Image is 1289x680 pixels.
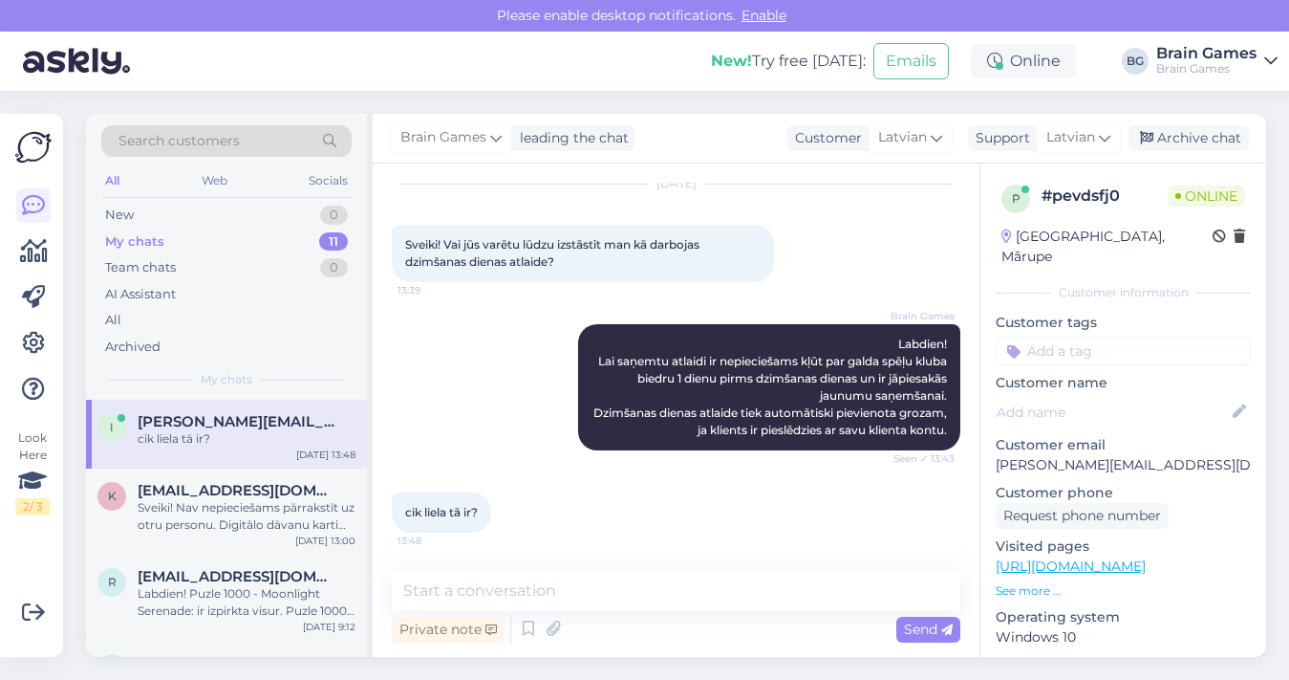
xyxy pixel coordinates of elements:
[105,285,176,304] div: AI Assistant
[996,558,1146,575] a: [URL][DOMAIN_NAME]
[105,338,161,357] div: Archived
[138,654,336,671] span: kalvis.kulackovskis@gmail.com
[972,44,1076,78] div: Online
[736,7,792,24] span: Enable
[996,627,1251,647] p: Windows 10
[997,402,1229,423] input: Add name
[878,127,927,148] span: Latvian
[405,237,702,269] span: Sveiki! Vai jūs varētu lūdzu izstāstīt man kā darbojas dzimšanas dienas atlaide?
[996,373,1251,393] p: Customer name
[105,232,164,252] div: My chats
[996,655,1251,675] p: Browser
[400,127,486,148] span: Brain Games
[996,503,1169,529] div: Request phone number
[711,50,866,73] div: Try free [DATE]:
[118,131,240,151] span: Search customers
[996,607,1251,627] p: Operating system
[711,52,752,70] b: New!
[968,128,1030,148] div: Support
[883,309,955,323] span: Brain Games
[15,129,52,165] img: Askly Logo
[1156,46,1257,61] div: Brain Games
[392,175,960,192] div: [DATE]
[996,313,1251,333] p: Customer tags
[105,206,134,225] div: New
[101,168,123,193] div: All
[1156,46,1278,77] a: Brain GamesBrain Games
[512,128,629,148] div: leading the chat
[883,451,955,466] span: Seen ✓ 13:43
[320,258,348,277] div: 0
[996,435,1251,455] p: Customer email
[405,505,478,519] span: cik liela tā ir?
[996,537,1251,557] p: Visited pages
[295,534,355,548] div: [DATE] 13:00
[138,568,336,585] span: raivisvaikuls@gmail.com
[138,430,355,448] div: cik liela tā ir?
[1128,125,1249,151] div: Archive chat
[392,617,505,643] div: Private note
[303,620,355,634] div: [DATE] 9:12
[1046,127,1095,148] span: Latvian
[397,534,469,548] span: 13:48
[138,482,336,499] span: kavunsroberts@gmail.com
[996,455,1251,475] p: [PERSON_NAME][EMAIL_ADDRESS][DOMAIN_NAME]
[15,498,50,515] div: 2 / 3
[319,232,348,252] div: 11
[108,489,117,503] span: k
[15,429,50,515] div: Look Here
[996,483,1251,503] p: Customer phone
[198,168,231,193] div: Web
[996,284,1251,301] div: Customer information
[1001,227,1213,267] div: [GEOGRAPHIC_DATA], Mārupe
[996,337,1251,365] input: Add a tag
[904,621,953,638] span: Send
[873,43,949,79] button: Emails
[201,371,252,388] span: My chats
[787,128,862,148] div: Customer
[996,582,1251,600] p: See more ...
[138,585,355,620] div: Labdien! Puzle 1000 - Moonlight Serenade: ir izpirkta visur. Puzle 1000 - I have a dream: ir piee...
[108,575,117,589] span: r
[110,420,114,434] span: i
[138,413,336,430] span: ivans.zotovs@gmail.com
[1042,185,1168,208] div: # pevdsfj0
[105,311,121,330] div: All
[305,168,352,193] div: Socials
[138,499,355,534] div: Sveiki! Nav nepieciešams pārrakstīt uz otru personu. Digitālo dāvanu karti varēsiet vienkārši pār...
[1156,61,1257,77] div: Brain Games
[320,206,348,225] div: 0
[1122,48,1149,75] div: BG
[1012,191,1020,206] span: p
[296,448,355,462] div: [DATE] 13:48
[397,283,469,297] span: 13:39
[1168,186,1245,207] span: Online
[105,258,176,277] div: Team chats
